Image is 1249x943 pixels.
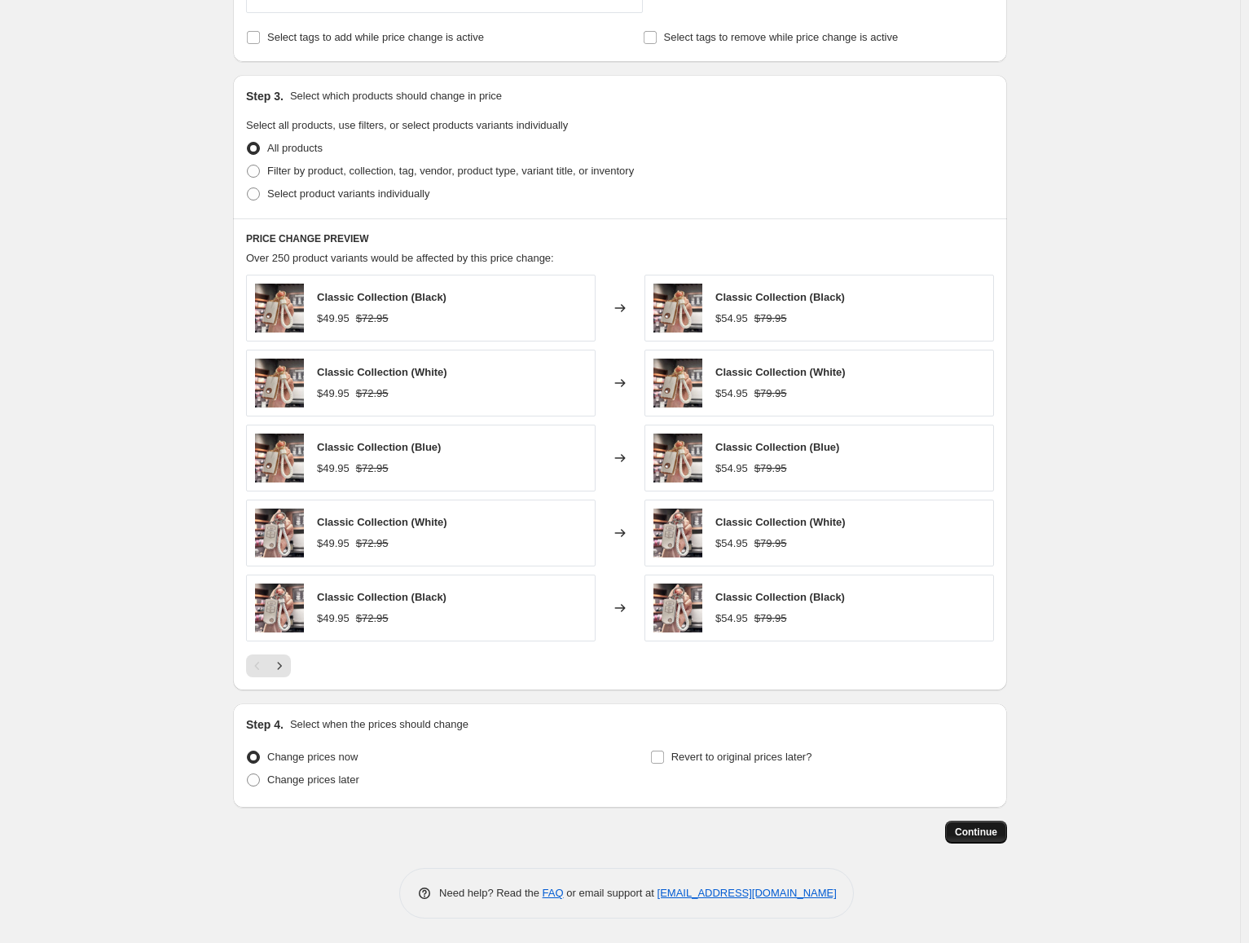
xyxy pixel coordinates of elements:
[246,232,994,245] h6: PRICE CHANGE PREVIEW
[754,460,787,477] strike: $79.95
[267,165,634,177] span: Filter by product, collection, tag, vendor, product type, variant title, or inventory
[290,716,468,733] p: Select when the prices should change
[356,535,389,552] strike: $72.95
[715,460,748,477] div: $54.95
[267,187,429,200] span: Select product variants individually
[715,291,845,303] span: Classic Collection (Black)
[268,654,291,677] button: Next
[945,821,1007,844] button: Continue
[317,366,447,378] span: Classic Collection (White)
[246,88,284,104] h2: Step 3.
[317,591,446,603] span: Classic Collection (Black)
[255,434,304,483] img: S5be13cfcf733412e9396a776df39b641N_80x.webp
[246,252,554,264] span: Over 250 product variants would be affected by this price change:
[543,887,564,899] a: FAQ
[255,509,304,557] img: S22733ccc782648b9904938ec53cce9f1F_80x.webp
[317,610,350,627] div: $49.95
[356,460,389,477] strike: $72.95
[715,591,845,603] span: Classic Collection (Black)
[267,31,484,43] span: Select tags to add while price change is active
[317,291,446,303] span: Classic Collection (Black)
[653,434,702,483] img: S5be13cfcf733412e9396a776df39b641N_80x.webp
[267,773,359,786] span: Change prices later
[246,716,284,733] h2: Step 4.
[657,887,837,899] a: [EMAIL_ADDRESS][DOMAIN_NAME]
[715,535,748,552] div: $54.95
[356,311,389,327] strike: $72.95
[290,88,502,104] p: Select which products should change in price
[317,311,350,327] div: $49.95
[255,284,304,333] img: S5be13cfcf733412e9396a776df39b641N_80x.webp
[715,441,839,453] span: Classic Collection (Blue)
[653,284,702,333] img: S5be13cfcf733412e9396a776df39b641N_80x.webp
[356,610,389,627] strike: $72.95
[317,516,447,528] span: Classic Collection (White)
[754,535,787,552] strike: $79.95
[317,441,441,453] span: Classic Collection (Blue)
[754,610,787,627] strike: $79.95
[317,386,350,402] div: $49.95
[439,887,543,899] span: Need help? Read the
[715,386,748,402] div: $54.95
[255,584,304,632] img: S22733ccc782648b9904938ec53cce9f1F_80x.webp
[267,142,323,154] span: All products
[715,366,846,378] span: Classic Collection (White)
[653,584,702,632] img: S22733ccc782648b9904938ec53cce9f1F_80x.webp
[664,31,899,43] span: Select tags to remove while price change is active
[754,386,787,402] strike: $79.95
[715,516,846,528] span: Classic Collection (White)
[653,359,702,408] img: S5be13cfcf733412e9396a776df39b641N_80x.webp
[653,509,702,557] img: S22733ccc782648b9904938ec53cce9f1F_80x.webp
[267,751,358,763] span: Change prices now
[671,751,812,763] span: Revert to original prices later?
[246,654,291,677] nav: Pagination
[246,119,568,131] span: Select all products, use filters, or select products variants individually
[715,311,748,327] div: $54.95
[955,826,997,839] span: Continue
[754,311,787,327] strike: $79.95
[564,887,657,899] span: or email support at
[317,460,350,477] div: $49.95
[255,359,304,408] img: S5be13cfcf733412e9396a776df39b641N_80x.webp
[356,386,389,402] strike: $72.95
[715,610,748,627] div: $54.95
[317,535,350,552] div: $49.95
